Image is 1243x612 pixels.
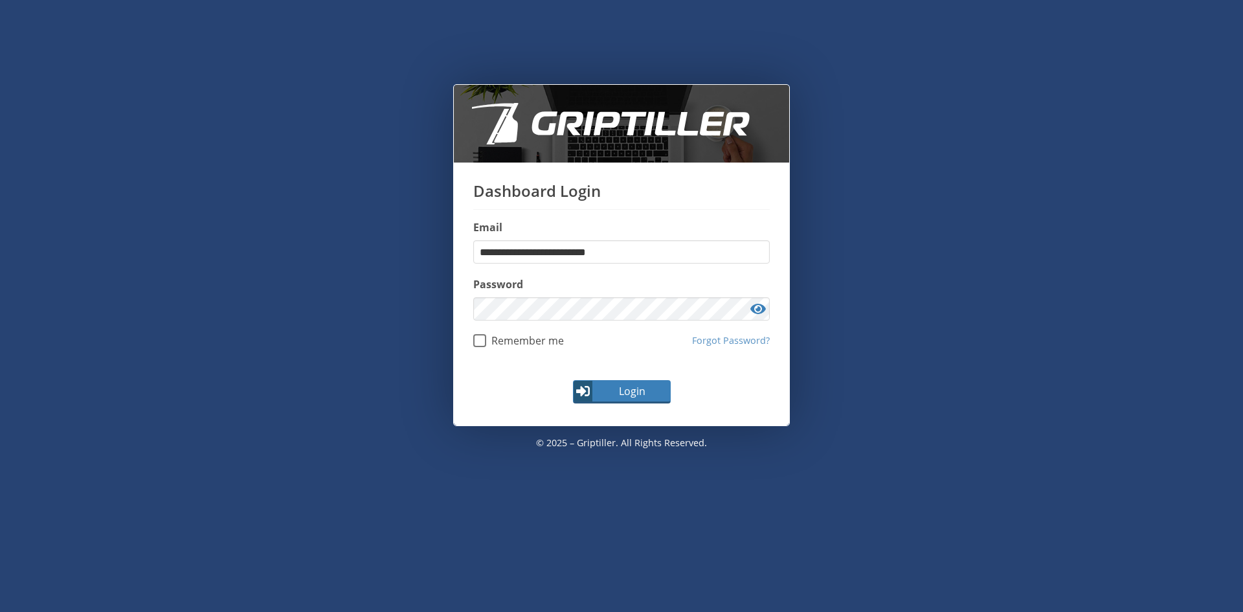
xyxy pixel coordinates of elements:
[473,182,770,210] h1: Dashboard Login
[473,277,770,292] label: Password
[486,334,564,347] span: Remember me
[453,426,790,460] p: © 2025 – Griptiller. All rights reserved.
[473,220,770,235] label: Email
[692,334,770,348] a: Forgot Password?
[594,383,669,399] span: Login
[573,380,671,403] button: Login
